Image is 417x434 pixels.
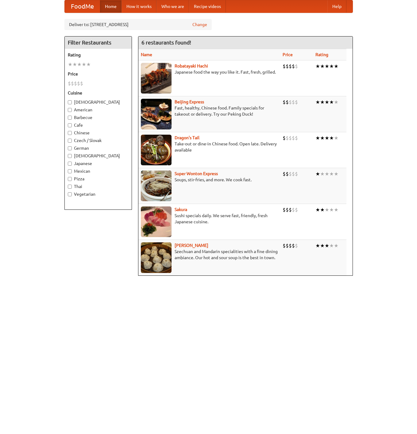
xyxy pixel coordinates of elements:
[141,135,172,165] img: dragon.jpg
[68,185,72,189] input: Thai
[292,99,295,106] li: $
[292,171,295,177] li: $
[64,19,212,30] div: Deliver to: [STREET_ADDRESS]
[286,171,289,177] li: $
[68,130,129,136] label: Chinese
[295,135,298,141] li: $
[283,99,286,106] li: $
[141,177,278,183] p: Soups, stir-fries, and more. We cook fast.
[334,135,338,141] li: ★
[315,242,320,249] li: ★
[141,206,172,237] img: sakura.jpg
[72,61,77,68] li: ★
[292,135,295,141] li: $
[141,242,172,273] img: shandong.jpg
[175,171,218,176] a: Super Wonton Express
[329,99,334,106] li: ★
[320,171,325,177] li: ★
[292,63,295,70] li: $
[315,206,320,213] li: ★
[74,80,77,87] li: $
[329,63,334,70] li: ★
[141,141,278,153] p: Take-out or dine-in Chinese food. Open late. Delivery available
[175,99,204,104] b: Beijing Express
[283,52,293,57] a: Price
[175,63,208,68] a: Robatayaki Hachi
[320,99,325,106] li: ★
[283,135,286,141] li: $
[68,116,72,120] input: Barbecue
[82,61,86,68] li: ★
[68,131,72,135] input: Chinese
[141,105,278,117] p: Fast, healthy, Chinese food. Family specials for takeout or delivery. Try our Peking Duck!
[289,242,292,249] li: $
[68,107,129,113] label: American
[334,206,338,213] li: ★
[315,171,320,177] li: ★
[289,99,292,106] li: $
[329,171,334,177] li: ★
[68,99,129,105] label: [DEMOGRAPHIC_DATA]
[286,63,289,70] li: $
[68,183,129,190] label: Thai
[68,122,129,128] label: Cafe
[68,90,129,96] h5: Cuisine
[68,191,129,197] label: Vegetarian
[156,0,189,13] a: Who we are
[68,137,129,144] label: Czech / Slovak
[295,206,298,213] li: $
[189,0,226,13] a: Recipe videos
[68,108,72,112] input: American
[283,206,286,213] li: $
[192,21,207,28] a: Change
[325,242,329,249] li: ★
[295,171,298,177] li: $
[315,52,328,57] a: Rating
[68,192,72,196] input: Vegetarian
[68,168,129,174] label: Mexican
[325,135,329,141] li: ★
[329,206,334,213] li: ★
[175,243,208,248] a: [PERSON_NAME]
[283,63,286,70] li: $
[175,207,187,212] a: Sakura
[80,80,83,87] li: $
[286,135,289,141] li: $
[286,242,289,249] li: $
[68,52,129,58] h5: Rating
[141,248,278,261] p: Szechuan and Mandarin specialities with a fine dining ambiance. Our hot and sour soup is the best...
[329,242,334,249] li: ★
[141,52,152,57] a: Name
[68,162,72,166] input: Japanese
[68,160,129,167] label: Japanese
[77,61,82,68] li: ★
[334,242,338,249] li: ★
[320,206,325,213] li: ★
[141,40,191,45] ng-pluralize: 6 restaurants found!
[77,80,80,87] li: $
[68,139,72,143] input: Czech / Slovak
[315,135,320,141] li: ★
[68,169,72,173] input: Mexican
[68,80,71,87] li: $
[295,242,298,249] li: $
[122,0,156,13] a: How it works
[141,63,172,94] img: robatayaki.jpg
[68,146,72,150] input: German
[334,99,338,106] li: ★
[295,99,298,106] li: $
[68,154,72,158] input: [DEMOGRAPHIC_DATA]
[68,176,129,182] label: Pizza
[68,71,129,77] h5: Price
[286,206,289,213] li: $
[289,206,292,213] li: $
[283,171,286,177] li: $
[71,80,74,87] li: $
[65,0,100,13] a: FoodMe
[289,63,292,70] li: $
[292,242,295,249] li: $
[141,99,172,129] img: beijing.jpg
